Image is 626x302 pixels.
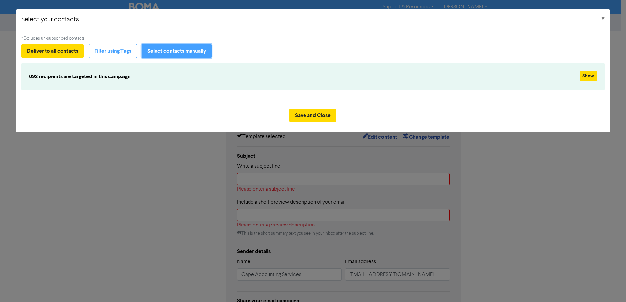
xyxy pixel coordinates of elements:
button: Save and Close [289,109,336,122]
button: Select contacts manually [142,44,212,58]
button: Close [596,9,610,28]
iframe: Chat Widget [593,271,626,302]
div: * Excludes un-subscribed contacts [21,35,605,42]
h5: Select your contacts [21,15,79,25]
button: Filter using Tags [89,44,137,58]
button: Deliver to all contacts [21,44,84,58]
h6: 692 recipients are targeted in this campaign [29,74,501,80]
span: × [601,14,605,24]
button: Show [580,71,597,81]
